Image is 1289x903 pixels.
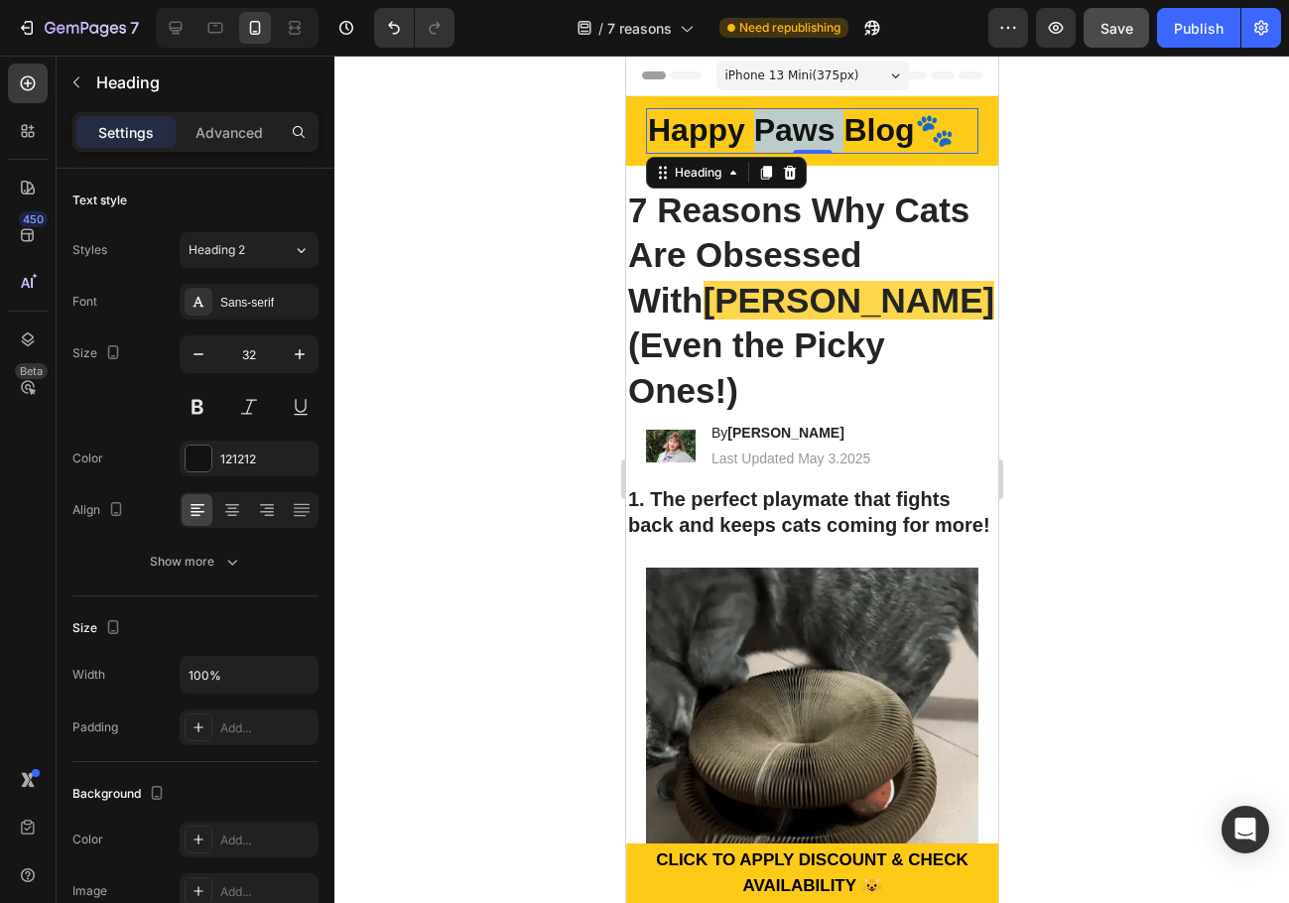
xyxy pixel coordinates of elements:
[72,192,127,209] div: Text style
[72,718,118,736] div: Padding
[72,831,103,848] div: Color
[15,363,48,379] div: Beta
[72,340,125,367] div: Size
[598,18,603,39] span: /
[96,70,311,94] p: Heading
[220,883,314,901] div: Add...
[739,19,840,37] span: Need republishing
[1174,18,1224,39] div: Publish
[220,719,314,737] div: Add...
[1100,20,1133,37] span: Save
[1084,8,1149,48] button: Save
[626,56,998,903] iframe: Design area
[150,552,242,572] div: Show more
[72,615,125,642] div: Size
[607,18,672,39] span: 7 reasons
[374,8,454,48] div: Undo/Redo
[72,293,97,311] div: Font
[72,544,319,580] button: Show more
[220,451,314,468] div: 121212
[72,450,103,467] div: Color
[19,211,48,227] div: 450
[8,8,148,48] button: 7
[98,122,154,143] p: Settings
[130,16,139,40] p: 7
[72,241,107,259] div: Styles
[220,832,314,849] div: Add...
[181,657,318,693] input: Auto
[1157,8,1240,48] button: Publish
[189,241,245,259] span: Heading 2
[72,882,107,900] div: Image
[195,122,263,143] p: Advanced
[20,512,352,862] img: gempages_581198086903169966-e60cb4e6-4de6-4576-b4ad-0af918427342.gif
[1222,806,1269,853] div: Open Intercom Messenger
[220,294,314,312] div: Sans-serif
[72,781,169,808] div: Background
[72,497,128,524] div: Align
[180,232,319,268] button: Heading 2
[72,666,105,684] div: Width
